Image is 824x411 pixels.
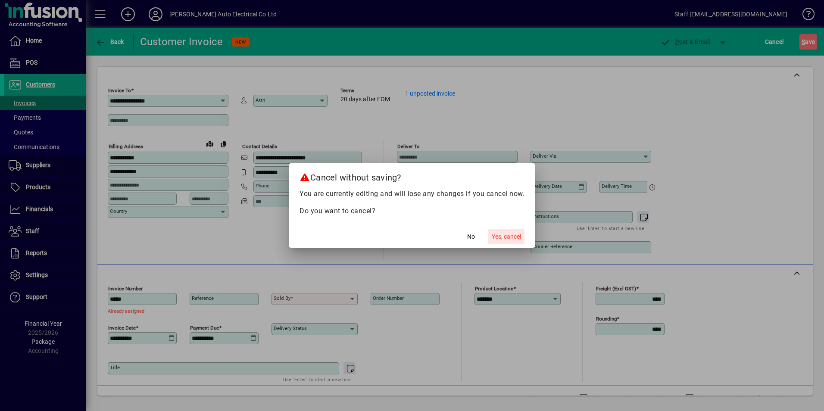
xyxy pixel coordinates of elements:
[457,229,485,244] button: No
[300,189,524,199] p: You are currently editing and will lose any changes if you cancel now.
[300,206,524,216] p: Do you want to cancel?
[467,232,475,241] span: No
[488,229,524,244] button: Yes, cancel
[289,163,535,188] h2: Cancel without saving?
[492,232,521,241] span: Yes, cancel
